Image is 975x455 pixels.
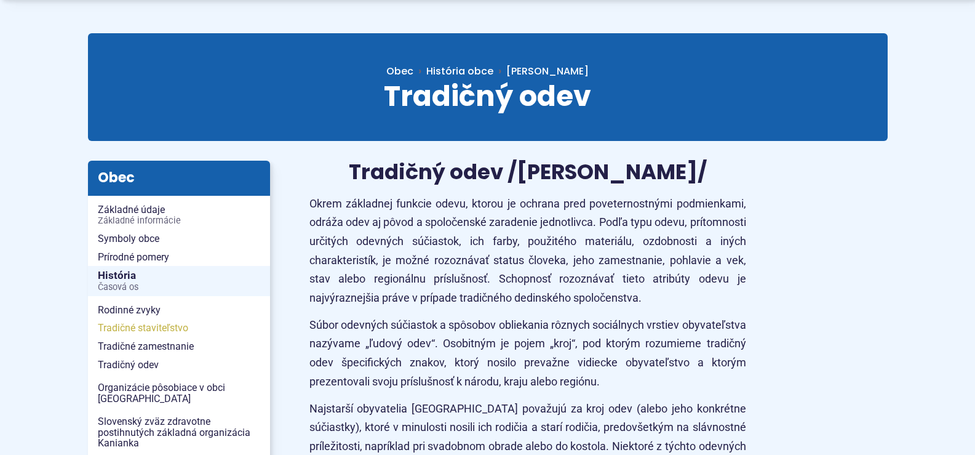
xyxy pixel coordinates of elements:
span: Základné informácie [98,216,260,226]
span: Tradičný odev [384,76,591,116]
a: Základné údajeZákladné informácie [88,201,270,230]
p: Súbor odevných súčiastok a spôsobov obliekania rôznych sociálnych vrstiev obyvateľstva nazývame „... [309,316,746,391]
a: HistóriaČasová os [88,266,270,296]
a: [PERSON_NAME] [493,64,589,78]
span: Tradičné staviteľstvo [98,319,260,337]
span: [PERSON_NAME] [506,64,589,78]
p: Okrem základnej funkcie odevu, ktorou je ochrana pred poveternostnými podmienkami, odráža odev aj... [309,195,746,308]
span: História [98,266,260,296]
a: Organizácie pôsobiace v obci [GEOGRAPHIC_DATA] [88,379,270,408]
span: Obec [386,64,413,78]
span: Tradičné zamestnanie [98,337,260,356]
a: Slovenský zväz zdravotne postihnutých základná organizácia Kanianka [88,413,270,453]
span: Základné údaje [98,201,260,230]
span: Tradičný odev [98,356,260,374]
span: Prírodné pomery [98,248,260,267]
a: Tradičný odev [88,356,270,374]
a: Symboly obce [88,230,270,248]
span: Časová os [98,283,260,292]
span: Organizácie pôsobiace v obci [GEOGRAPHIC_DATA] [98,379,260,408]
a: Tradičné staviteľstvo [88,319,270,337]
span: Slovenský zväz zdravotne postihnutých základná organizácia Kanianka [98,413,260,453]
a: Tradičné zamestnanie [88,337,270,356]
span: Rodinné zvyky [98,301,260,320]
a: Prírodné pomery [88,248,270,267]
span: Tradičný odev /[PERSON_NAME]/ [349,157,707,187]
span: Symboly obce [98,230,260,248]
h3: Obec [88,161,270,195]
a: Rodinné zvyky [88,301,270,320]
a: História obce [426,64,493,78]
a: Obec [386,64,426,78]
